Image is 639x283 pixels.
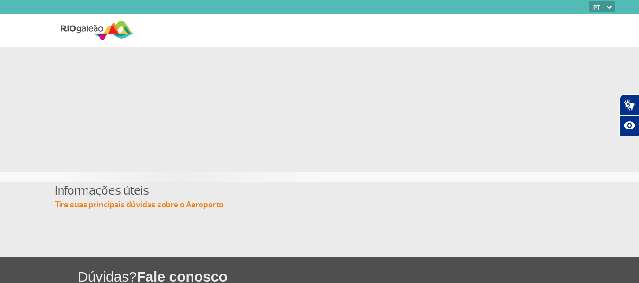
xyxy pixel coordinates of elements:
[55,199,585,211] p: Tire suas principais dúvidas sobre o Aeroporto
[619,94,639,115] button: Abrir tradutor de língua de sinais.
[55,182,585,199] h4: Informações úteis
[619,115,639,136] button: Abrir recursos assistivos.
[619,94,639,136] div: Plugin de acessibilidade da Hand Talk.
